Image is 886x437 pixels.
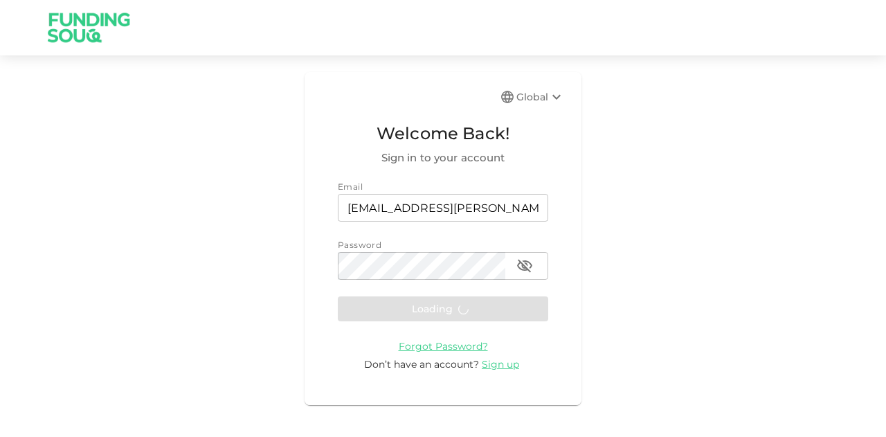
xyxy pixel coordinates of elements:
span: Sign up [482,358,519,371]
span: Forgot Password? [399,340,488,353]
span: Password [338,240,381,250]
a: Forgot Password? [399,339,488,353]
input: password [338,252,505,280]
input: email [338,194,548,222]
span: Email [338,181,363,192]
span: Welcome Back! [338,121,548,147]
span: Sign in to your account [338,150,548,166]
span: Don’t have an account? [364,358,479,371]
div: Global [516,89,565,105]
